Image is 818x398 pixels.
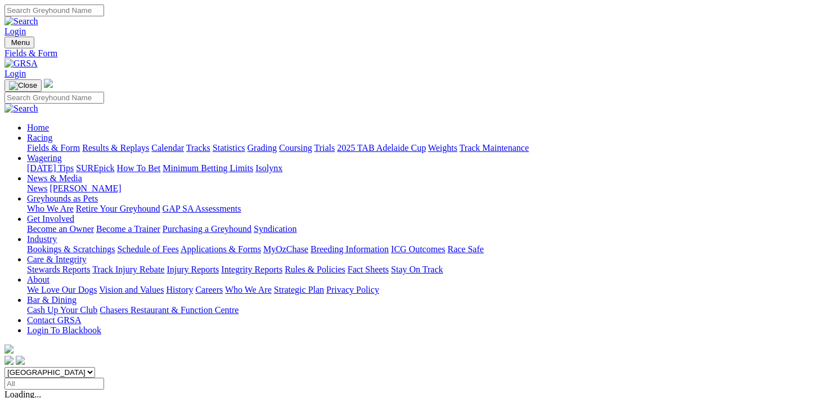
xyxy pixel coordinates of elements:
[5,356,14,365] img: facebook.svg
[82,143,149,153] a: Results & Replays
[27,194,98,203] a: Greyhounds as Pets
[9,81,37,90] img: Close
[27,325,101,335] a: Login To Blackbook
[27,133,52,142] a: Racing
[27,295,77,305] a: Bar & Dining
[27,184,813,194] div: News & Media
[285,265,345,274] a: Rules & Policies
[5,37,34,48] button: Toggle navigation
[225,285,272,294] a: Who We Are
[11,38,30,47] span: Menu
[255,163,282,173] a: Isolynx
[311,244,389,254] a: Breeding Information
[254,224,296,234] a: Syndication
[16,356,25,365] img: twitter.svg
[391,265,443,274] a: Stay On Track
[5,345,14,354] img: logo-grsa-white.png
[5,69,26,78] a: Login
[326,285,379,294] a: Privacy Policy
[96,224,160,234] a: Become a Trainer
[337,143,426,153] a: 2025 TAB Adelaide Cup
[27,285,813,295] div: About
[460,143,529,153] a: Track Maintenance
[248,143,277,153] a: Grading
[27,163,813,173] div: Wagering
[348,265,389,274] a: Fact Sheets
[181,244,261,254] a: Applications & Forms
[27,143,813,153] div: Racing
[27,224,813,234] div: Get Involved
[44,79,53,88] img: logo-grsa-white.png
[27,224,94,234] a: Become an Owner
[76,163,114,173] a: SUREpick
[27,244,115,254] a: Bookings & Scratchings
[27,285,97,294] a: We Love Our Dogs
[50,184,121,193] a: [PERSON_NAME]
[27,305,813,315] div: Bar & Dining
[27,265,813,275] div: Care & Integrity
[27,214,74,223] a: Get Involved
[27,265,90,274] a: Stewards Reports
[5,5,104,16] input: Search
[27,153,62,163] a: Wagering
[92,265,164,274] a: Track Injury Rebate
[27,173,82,183] a: News & Media
[391,244,445,254] a: ICG Outcomes
[5,48,813,59] a: Fields & Form
[428,143,457,153] a: Weights
[27,234,57,244] a: Industry
[27,275,50,284] a: About
[5,79,42,92] button: Toggle navigation
[186,143,210,153] a: Tracks
[279,143,312,153] a: Coursing
[221,265,282,274] a: Integrity Reports
[27,143,80,153] a: Fields & Form
[213,143,245,153] a: Statistics
[166,285,193,294] a: History
[447,244,483,254] a: Race Safe
[27,184,47,193] a: News
[76,204,160,213] a: Retire Your Greyhound
[5,59,38,69] img: GRSA
[27,305,97,315] a: Cash Up Your Club
[117,244,178,254] a: Schedule of Fees
[263,244,308,254] a: MyOzChase
[163,163,253,173] a: Minimum Betting Limits
[27,204,813,214] div: Greyhounds as Pets
[100,305,239,315] a: Chasers Restaurant & Function Centre
[27,315,81,325] a: Contact GRSA
[117,163,161,173] a: How To Bet
[27,254,87,264] a: Care & Integrity
[167,265,219,274] a: Injury Reports
[5,378,104,390] input: Select date
[195,285,223,294] a: Careers
[5,92,104,104] input: Search
[27,204,74,213] a: Who We Are
[27,123,49,132] a: Home
[27,244,813,254] div: Industry
[274,285,324,294] a: Strategic Plan
[5,104,38,114] img: Search
[99,285,164,294] a: Vision and Values
[5,16,38,26] img: Search
[5,26,26,36] a: Login
[151,143,184,153] a: Calendar
[27,163,74,173] a: [DATE] Tips
[163,204,241,213] a: GAP SA Assessments
[163,224,251,234] a: Purchasing a Greyhound
[314,143,335,153] a: Trials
